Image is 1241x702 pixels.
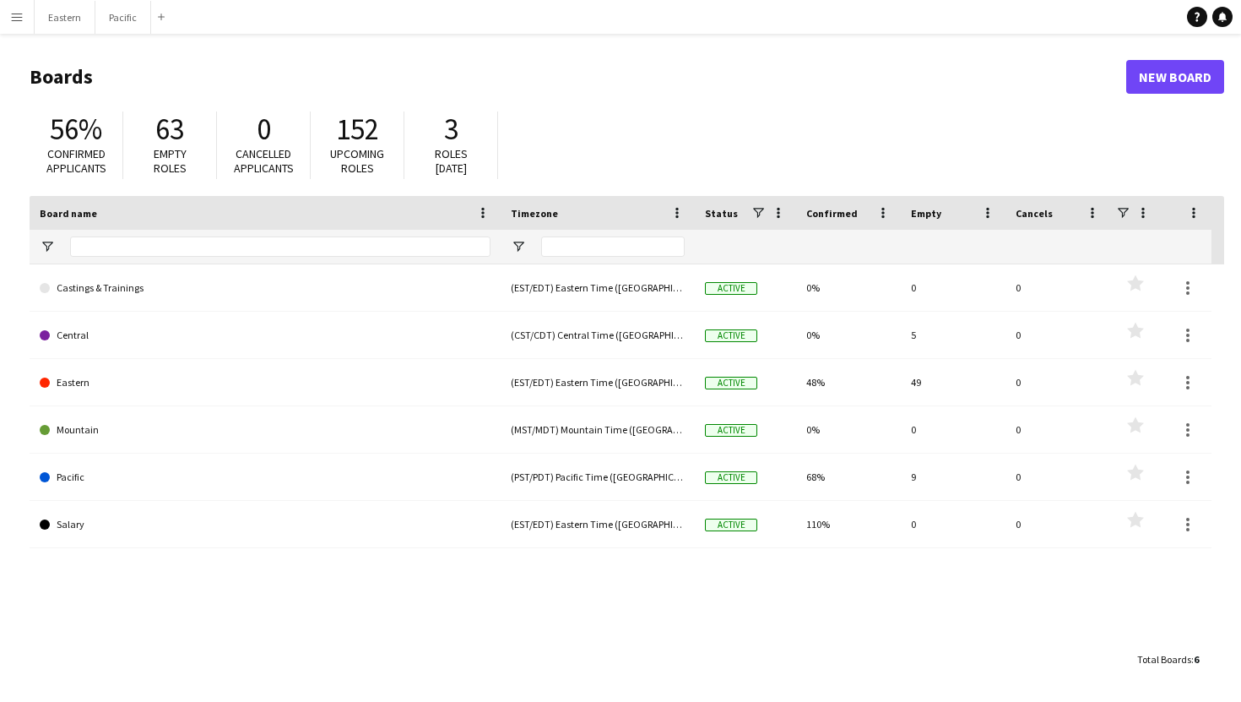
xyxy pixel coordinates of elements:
div: (EST/EDT) Eastern Time ([GEOGRAPHIC_DATA] & [GEOGRAPHIC_DATA]) [501,501,695,547]
span: Timezone [511,207,558,220]
h1: Boards [30,64,1126,90]
input: Timezone Filter Input [541,237,685,257]
div: : [1137,643,1199,676]
a: Castings & Trainings [40,264,490,312]
span: Upcoming roles [330,146,384,176]
span: 6 [1194,653,1199,666]
a: Mountain [40,406,490,454]
a: New Board [1126,60,1224,94]
span: Total Boards [1137,653,1191,666]
button: Open Filter Menu [511,239,526,254]
div: 0 [1005,501,1110,547]
input: Board name Filter Input [70,237,490,257]
div: 110% [796,501,901,547]
span: Empty [911,207,941,220]
a: Central [40,312,490,359]
div: 0% [796,312,901,358]
div: 48% [796,359,901,405]
span: Active [705,471,757,484]
span: Confirmed [806,207,858,220]
div: 0 [1005,406,1110,453]
a: Eastern [40,359,490,406]
div: (EST/EDT) Eastern Time ([GEOGRAPHIC_DATA] & [GEOGRAPHIC_DATA]) [501,359,695,405]
span: 63 [155,111,184,148]
span: 56% [50,111,102,148]
div: (MST/MDT) Mountain Time ([GEOGRAPHIC_DATA] & [GEOGRAPHIC_DATA]) [501,406,695,453]
span: 152 [336,111,379,148]
span: Active [705,424,757,437]
div: 68% [796,454,901,500]
span: Active [705,519,757,531]
span: Board name [40,207,97,220]
div: (EST/EDT) Eastern Time ([GEOGRAPHIC_DATA] & [GEOGRAPHIC_DATA]) [501,264,695,311]
div: (PST/PDT) Pacific Time ([GEOGRAPHIC_DATA] & [GEOGRAPHIC_DATA]) [501,454,695,500]
button: Open Filter Menu [40,239,55,254]
span: Confirmed applicants [46,146,106,176]
div: 0 [1005,312,1110,358]
div: 0 [1005,454,1110,500]
span: Empty roles [154,146,187,176]
div: 0% [796,264,901,311]
span: 0 [257,111,271,148]
div: 5 [901,312,1005,358]
a: Salary [40,501,490,548]
span: Active [705,282,757,295]
a: Pacific [40,454,490,501]
div: 0 [1005,359,1110,405]
div: 9 [901,454,1005,500]
div: 0 [901,264,1005,311]
div: (CST/CDT) Central Time ([GEOGRAPHIC_DATA] & [GEOGRAPHIC_DATA]) [501,312,695,358]
button: Pacific [95,1,151,34]
span: Active [705,329,757,342]
span: Active [705,377,757,389]
span: Cancels [1016,207,1053,220]
div: 0 [901,406,1005,453]
div: 0 [901,501,1005,547]
button: Eastern [35,1,95,34]
div: 49 [901,359,1005,405]
span: Roles [DATE] [435,146,468,176]
div: 0 [1005,264,1110,311]
span: Status [705,207,738,220]
span: 3 [444,111,458,148]
div: 0% [796,406,901,453]
span: Cancelled applicants [234,146,294,176]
